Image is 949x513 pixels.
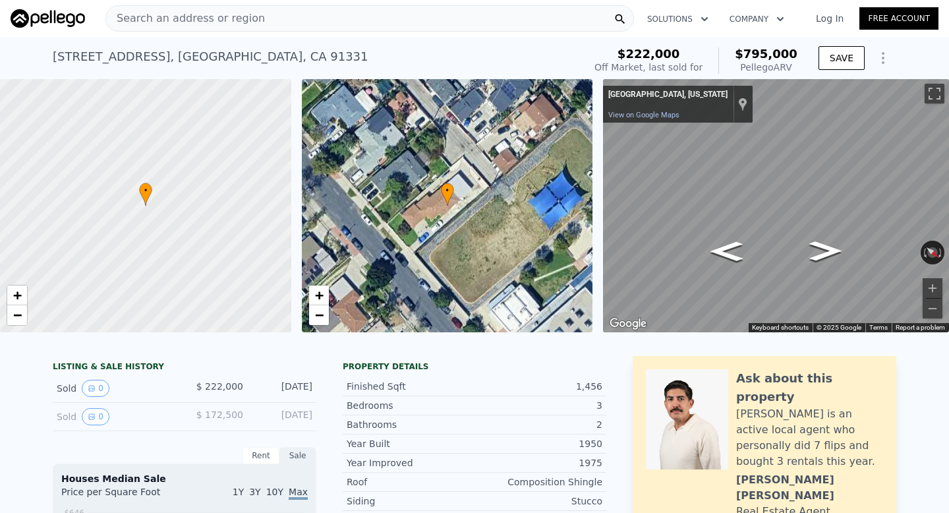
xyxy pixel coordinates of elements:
[923,299,942,318] button: Zoom out
[606,315,650,332] a: Open this area in Google Maps (opens a new window)
[606,315,650,332] img: Google
[608,111,679,119] a: View on Google Maps
[53,361,316,375] div: LISTING & SALE HISTORY
[474,495,602,508] div: Stucco
[347,418,474,431] div: Bathrooms
[870,45,896,71] button: Show Options
[196,381,243,392] span: $ 222,000
[603,79,949,332] div: Map
[859,7,938,30] a: Free Account
[233,487,244,497] span: 1Y
[736,472,883,504] div: [PERSON_NAME] [PERSON_NAME]
[736,369,883,406] div: Ask about this property
[938,241,945,264] button: Rotate clockwise
[474,456,602,469] div: 1975
[289,487,308,500] span: Max
[279,447,316,464] div: Sale
[474,418,602,431] div: 2
[57,380,174,397] div: Sold
[82,380,109,397] button: View historical data
[139,183,152,206] div: •
[13,287,22,303] span: +
[474,399,602,412] div: 3
[309,305,329,325] a: Zoom out
[738,97,747,111] a: Show location on map
[347,475,474,489] div: Roof
[347,437,474,450] div: Year Built
[441,183,454,206] div: •
[347,399,474,412] div: Bedrooms
[608,90,728,100] div: [GEOGRAPHIC_DATA], [US_STATE]
[817,324,861,331] span: © 2025 Google
[736,406,883,469] div: [PERSON_NAME] is an active local agent who personally did 7 flips and bought 3 rentals this year.
[923,278,942,298] button: Zoom in
[920,241,944,264] button: Reset the view
[896,324,945,331] a: Report a problem
[266,487,283,497] span: 10Y
[254,380,312,397] div: [DATE]
[254,408,312,425] div: [DATE]
[752,323,809,332] button: Keyboard shortcuts
[347,495,474,508] div: Siding
[697,237,757,266] path: Go Southeast
[347,456,474,469] div: Year Improved
[139,185,152,196] span: •
[637,7,719,31] button: Solutions
[819,46,865,70] button: SAVE
[869,324,888,331] a: Terms (opens in new tab)
[347,380,474,393] div: Finished Sqft
[474,475,602,489] div: Composition Shingle
[7,286,27,305] a: Zoom in
[594,61,703,74] div: Off Market, last sold for
[82,408,109,425] button: View historical data
[603,79,949,332] div: Street View
[474,380,602,393] div: 1,456
[53,47,368,66] div: [STREET_ADDRESS] , [GEOGRAPHIC_DATA] , CA 91331
[441,185,454,196] span: •
[11,9,85,28] img: Pellego
[800,12,859,25] a: Log In
[719,7,795,31] button: Company
[57,408,174,425] div: Sold
[309,286,329,305] a: Zoom in
[343,361,606,372] div: Property details
[249,487,260,497] span: 3Y
[921,241,928,264] button: Rotate counterclockwise
[7,305,27,325] a: Zoom out
[61,485,185,506] div: Price per Square Foot
[735,61,797,74] div: Pellego ARV
[474,437,602,450] div: 1950
[925,84,944,104] button: Toggle fullscreen view
[314,307,323,323] span: −
[795,237,855,266] path: Go Northwest
[735,47,797,61] span: $795,000
[618,47,680,61] span: $222,000
[314,287,323,303] span: +
[13,307,22,323] span: −
[196,409,243,420] span: $ 172,500
[243,447,279,464] div: Rent
[61,472,308,485] div: Houses Median Sale
[106,11,265,26] span: Search an address or region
